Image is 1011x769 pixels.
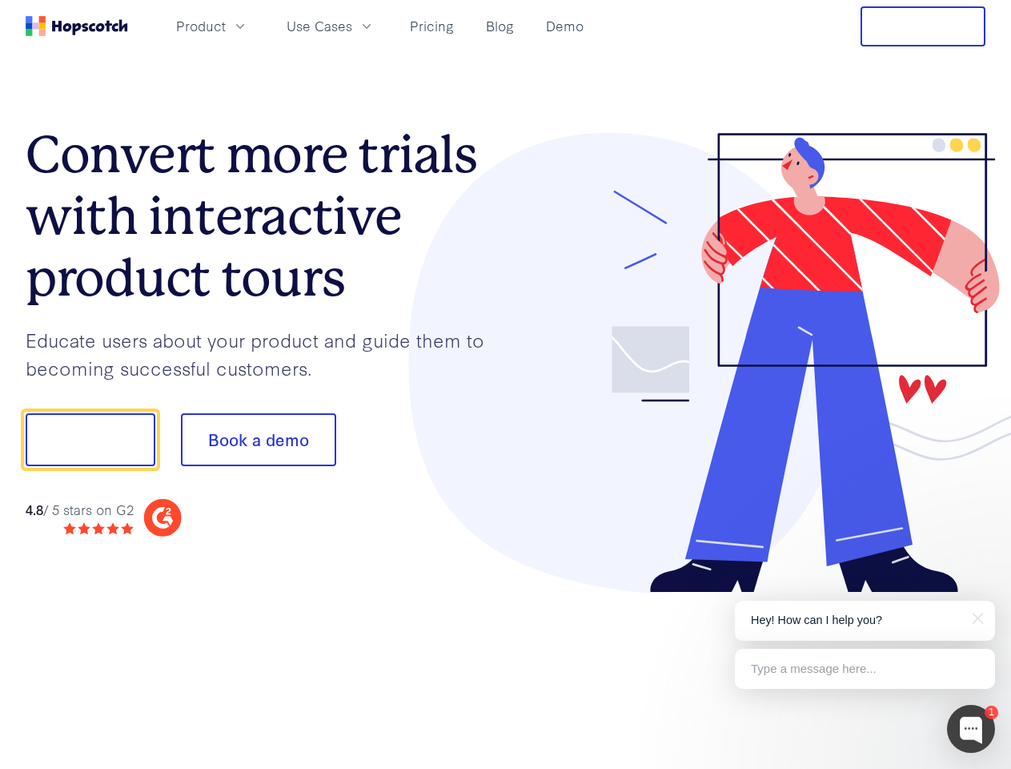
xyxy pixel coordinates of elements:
a: Demo [540,13,590,39]
div: 1 [985,706,998,719]
p: Educate users about your product and guide them to becoming successful customers. [26,326,506,381]
div: / 5 stars on G2 [26,500,134,520]
button: Product [166,13,258,39]
strong: 4.8 [26,500,43,518]
a: Blog [479,13,520,39]
span: Use Cases [287,16,352,36]
button: Book a demo [181,413,336,466]
a: Pricing [403,13,460,39]
a: Home [26,16,128,36]
button: Free Trial [861,6,985,46]
h1: Convert more trials with interactive product tours [26,124,506,308]
button: Use Cases [277,13,384,39]
p: Hey! How can I help you? [751,612,979,629]
div: Type a message here... [735,649,995,689]
button: Show me! [26,413,155,466]
span: Product [176,16,226,36]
